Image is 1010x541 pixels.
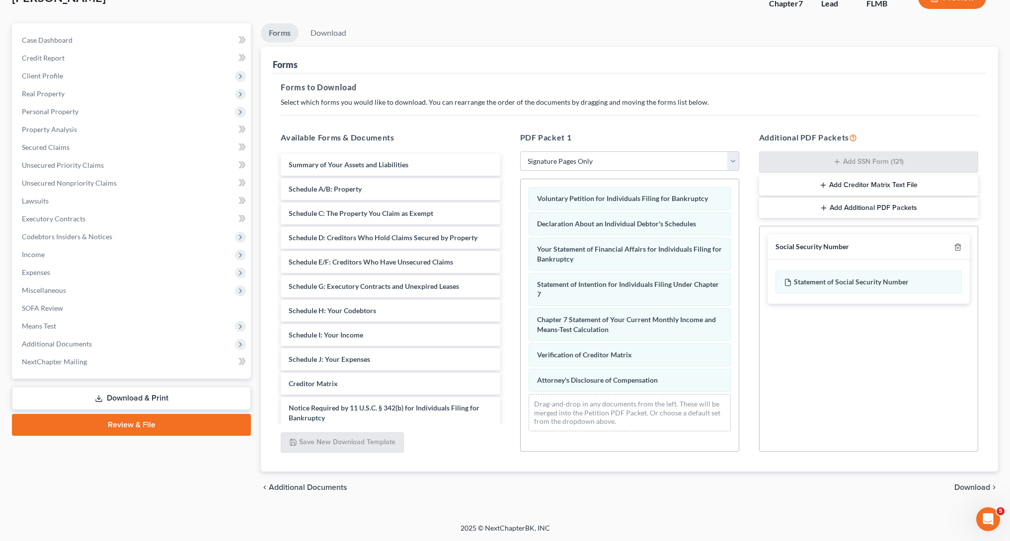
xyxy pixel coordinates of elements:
div: Social Security Number [776,242,849,252]
span: Creditor Matrix [289,379,338,388]
span: Schedule E/F: Creditors Who Have Unsecured Claims [289,258,453,266]
span: Secured Claims [22,143,70,151]
span: Personal Property [22,107,78,116]
span: Codebtors Insiders & Notices [22,232,112,241]
button: Add SSN Form (121) [759,151,978,173]
span: Attorney's Disclosure of Compensation [537,376,658,384]
span: Your Statement of Financial Affairs for Individuals Filing for Bankruptcy [537,245,722,263]
a: Review & File [12,414,251,436]
a: Unsecured Priority Claims [14,156,251,174]
span: Client Profile [22,71,63,80]
span: Means Test [22,322,56,330]
a: Executory Contracts [14,210,251,228]
span: Schedule G: Executory Contracts and Unexpired Leases [289,282,459,290]
button: Add Additional PDF Packets [759,198,978,218]
span: Schedule J: Your Expenses [289,355,370,363]
span: Schedule D: Creditors Who Hold Claims Secured by Property [289,233,477,242]
span: Voluntary Petition for Individuals Filing for Bankruptcy [537,194,708,203]
span: Summary of Your Assets and Liabilities [289,160,408,169]
span: Download [954,483,990,491]
span: Additional Documents [22,339,92,348]
span: Statement of Intention for Individuals Filing Under Chapter 7 [537,280,719,298]
h5: Forms to Download [281,81,978,93]
h5: PDF Packet 1 [520,132,739,143]
i: chevron_right [990,483,998,491]
span: Verification of Creditor Matrix [537,350,632,359]
span: Property Analysis [22,125,77,134]
i: chevron_left [261,483,269,491]
div: 2025 © NextChapterBK, INC [222,523,788,541]
a: Download & Print [12,387,251,410]
span: Unsecured Priority Claims [22,161,104,169]
span: Chapter 7 Statement of Your Current Monthly Income and Means-Test Calculation [537,315,716,334]
span: Miscellaneous [22,286,66,294]
h5: Available Forms & Documents [281,132,500,143]
h5: Additional PDF Packets [759,132,978,143]
a: Property Analysis [14,121,251,138]
div: Forms [273,59,298,70]
span: 5 [997,507,1005,515]
span: Unsecured Nonpriority Claims [22,179,117,187]
button: Add Creditor Matrix Text File [759,175,978,196]
iframe: Intercom live chat [976,507,1000,531]
div: Statement of Social Security Number [776,270,962,293]
span: Schedule H: Your Codebtors [289,306,376,315]
a: SOFA Review [14,299,251,317]
a: Lawsuits [14,192,251,210]
span: Schedule C: The Property You Claim as Exempt [289,209,433,217]
span: SOFA Review [22,304,63,312]
span: Additional Documents [269,483,347,491]
a: Credit Report [14,49,251,67]
span: Schedule I: Your Income [289,331,363,339]
span: NextChapter Mailing [22,357,87,366]
button: Save New Download Template [281,432,404,453]
span: Expenses [22,268,50,276]
span: Income [22,250,45,259]
span: Credit Report [22,54,65,62]
span: Executory Contracts [22,214,85,223]
a: Download [303,23,354,43]
span: Declaration About an Individual Debtor's Schedules [537,219,696,228]
span: Schedule A/B: Property [289,185,362,193]
span: Lawsuits [22,197,49,205]
a: Unsecured Nonpriority Claims [14,174,251,192]
a: Forms [261,23,299,43]
a: chevron_left Additional Documents [261,483,347,491]
a: NextChapter Mailing [14,353,251,371]
div: Drag-and-drop in any documents from the left. These will be merged into the Petition PDF Packet. ... [529,394,731,431]
a: Secured Claims [14,138,251,156]
p: Select which forms you would like to download. You can rearrange the order of the documents by dr... [281,97,978,107]
span: Case Dashboard [22,36,73,44]
button: Download chevron_right [954,483,998,491]
span: Real Property [22,89,65,98]
span: Notice Required by 11 U.S.C. § 342(b) for Individuals Filing for Bankruptcy [289,404,479,422]
a: Case Dashboard [14,31,251,49]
